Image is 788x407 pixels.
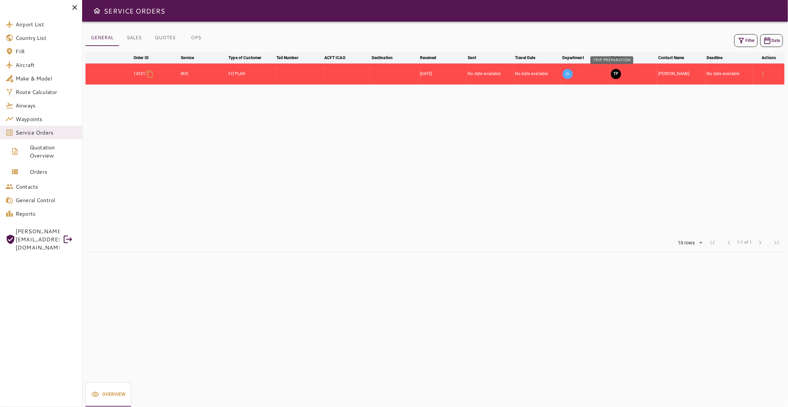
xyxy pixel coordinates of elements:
[179,63,227,85] td: BOE
[16,47,77,55] span: FIR
[721,235,737,251] span: Previous Page
[85,382,131,407] button: Overview
[16,61,77,69] span: Aircraft
[707,54,723,62] div: Deadline
[324,54,354,62] span: ACFT ICAO
[673,238,705,248] div: 10 rows
[85,382,131,407] div: basic tabs example
[611,69,621,79] button: TRIP PREPARATION
[228,54,261,62] div: Type of Customer
[467,63,514,85] td: No date available
[16,227,59,252] span: [PERSON_NAME][EMAIL_ADDRESS][DOMAIN_NAME]
[16,196,77,204] span: General Control
[372,54,401,62] span: Destination
[755,66,771,82] button: Details
[658,54,693,62] span: Contact Name
[705,235,721,251] span: First Page
[706,63,754,85] td: No date available
[85,30,119,46] button: GENERAL
[276,54,298,62] div: Tail Number
[181,54,194,62] div: Service
[119,30,149,46] button: SALES
[419,63,467,85] td: [DATE]
[276,54,307,62] span: Tail Number
[514,63,561,85] td: No date available
[734,34,758,47] button: Filter
[149,30,181,46] button: QUOTES
[752,235,768,251] span: Next Page
[16,183,77,191] span: Contacts
[16,210,77,218] span: Reports
[468,54,485,62] span: Sent
[85,30,211,46] div: basic tabs example
[16,128,77,137] span: Service Orders
[16,115,77,123] span: Waypoints
[707,54,732,62] span: Deadline
[611,54,623,62] div: Status
[181,30,211,46] button: OPS
[16,20,77,28] span: Airport List
[227,63,275,85] td: FLTPLAN
[563,54,584,62] div: Department
[228,54,270,62] span: Type of Customer
[760,34,783,47] button: Date
[181,54,203,62] span: Service
[658,54,684,62] div: Contact Name
[16,88,77,96] span: Route Calculator
[133,54,157,62] span: Order ID
[16,34,77,42] span: Country List
[420,54,445,62] span: Received
[90,4,104,18] button: Open drawer
[768,235,785,251] span: Last Page
[590,56,633,64] div: TRIP PREPARATION
[30,168,77,176] span: Orders
[515,54,535,62] div: Travel Date
[657,63,705,85] td: [PERSON_NAME]
[737,239,752,246] span: 1-1 of 1
[420,54,437,62] div: Received
[468,54,476,62] div: Sent
[133,71,146,77] p: 14531
[16,74,77,82] span: Make & Model
[611,54,632,62] span: Status
[563,69,573,79] p: O
[563,54,593,62] span: Department
[324,54,345,62] div: ACFT ICAO
[133,54,149,62] div: Order ID
[104,5,165,16] h6: SERVICE ORDERS
[30,143,77,160] span: Quotation Overview
[676,240,697,246] div: 10 rows
[372,54,393,62] div: Destination
[515,54,544,62] span: Travel Date
[16,101,77,110] span: Airways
